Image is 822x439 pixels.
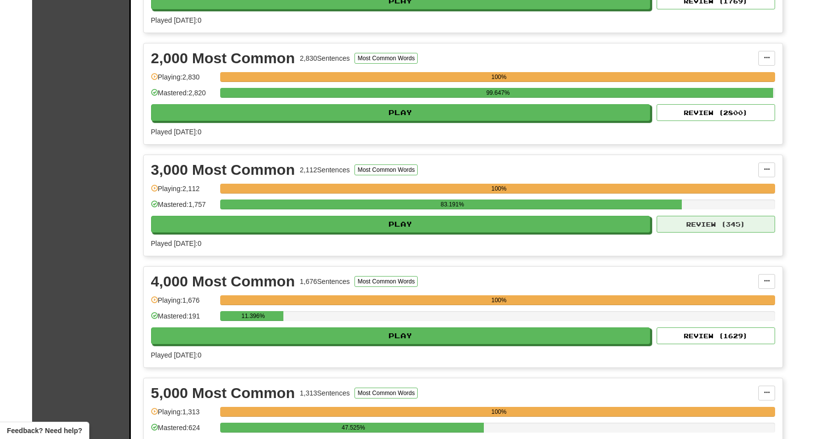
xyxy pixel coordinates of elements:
[354,164,418,175] button: Most Common Words
[151,72,215,88] div: Playing: 2,830
[151,311,215,327] div: Mastered: 191
[354,53,418,64] button: Most Common Words
[657,216,775,233] button: Review (345)
[657,327,775,344] button: Review (1629)
[151,423,215,439] div: Mastered: 624
[223,295,775,305] div: 100%
[151,295,215,312] div: Playing: 1,676
[151,216,651,233] button: Play
[151,351,201,359] span: Played [DATE]: 0
[300,165,350,175] div: 2,112 Sentences
[151,327,651,344] button: Play
[354,276,418,287] button: Most Common Words
[151,16,201,24] span: Played [DATE]: 0
[354,388,418,399] button: Most Common Words
[151,104,651,121] button: Play
[300,388,350,398] div: 1,313 Sentences
[151,88,215,104] div: Mastered: 2,820
[151,407,215,423] div: Playing: 1,313
[151,386,295,400] div: 5,000 Most Common
[223,72,775,82] div: 100%
[151,239,201,247] span: Played [DATE]: 0
[7,426,82,436] span: Open feedback widget
[223,184,775,194] div: 100%
[151,200,215,216] div: Mastered: 1,757
[223,407,775,417] div: 100%
[223,200,682,209] div: 83.191%
[223,423,484,433] div: 47.525%
[151,162,295,177] div: 3,000 Most Common
[300,277,350,286] div: 1,676 Sentences
[223,311,283,321] div: 11.396%
[223,88,773,98] div: 99.647%
[151,184,215,200] div: Playing: 2,112
[151,51,295,66] div: 2,000 Most Common
[151,128,201,136] span: Played [DATE]: 0
[300,53,350,63] div: 2,830 Sentences
[151,274,295,289] div: 4,000 Most Common
[657,104,775,121] button: Review (2800)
